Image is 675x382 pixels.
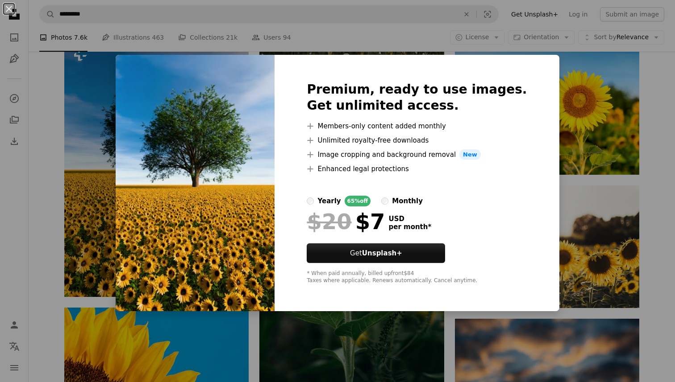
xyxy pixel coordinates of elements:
[307,270,527,284] div: * When paid annually, billed upfront $84 Taxes where applicable. Renews automatically. Cancel any...
[307,149,527,160] li: Image cropping and background removal
[392,196,423,206] div: monthly
[307,210,385,233] div: $7
[459,149,481,160] span: New
[307,82,527,114] h2: Premium, ready to use images. Get unlimited access.
[388,223,431,231] span: per month *
[381,197,388,205] input: monthly
[307,197,314,205] input: yearly65%off
[388,215,431,223] span: USD
[307,121,527,131] li: Members-only content added monthly
[307,210,351,233] span: $20
[345,196,371,206] div: 65% off
[116,55,275,312] img: premium_photo-1711015709256-1752bf422693
[362,249,402,257] strong: Unsplash+
[307,164,527,174] li: Enhanced legal protections
[307,135,527,146] li: Unlimited royalty-free downloads
[307,243,445,263] button: GetUnsplash+
[317,196,341,206] div: yearly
